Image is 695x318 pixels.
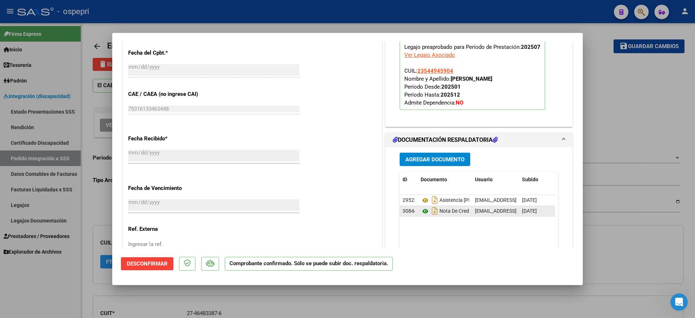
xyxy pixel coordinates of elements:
span: Nota De Credito [421,208,475,214]
button: Desconfirmar [121,257,173,270]
span: [EMAIL_ADDRESS][DOMAIN_NAME] - [PERSON_NAME] [475,197,598,203]
span: [DATE] [522,197,537,203]
datatable-header-cell: Subido [519,172,555,187]
datatable-header-cell: Usuario [472,172,519,187]
span: CUIL: Nombre y Apellido: Período Desde: Período Hasta: Admite Dependencia: [404,68,492,106]
h1: DOCUMENTACIÓN RESPALDATORIA [393,136,498,144]
span: ID [403,177,407,182]
div: DOCUMENTACIÓN RESPALDATORIA [386,147,572,297]
p: Fecha Recibido [128,135,203,143]
strong: 202512 [441,92,460,98]
strong: NO [456,99,463,106]
span: Desconfirmar [127,260,168,267]
mat-expansion-panel-header: DOCUMENTACIÓN RESPALDATORIA [386,133,572,147]
span: [EMAIL_ADDRESS][DOMAIN_NAME] - [PERSON_NAME] [475,208,598,214]
p: Ref. Externa [128,225,203,233]
span: Documento [421,177,447,182]
span: 29525 [403,197,417,203]
i: Descargar documento [430,205,439,217]
div: Ver Legajo Asociado [404,51,455,59]
datatable-header-cell: ID [400,172,418,187]
datatable-header-cell: Documento [418,172,472,187]
button: Agregar Documento [400,153,470,166]
span: 23544945904 [417,68,453,74]
strong: [PERSON_NAME] [451,76,492,82]
iframe: Intercom live chat [670,293,688,311]
strong: 202501 [441,84,461,90]
p: Fecha del Cpbt. [128,49,203,57]
p: CAE / CAEA (no ingrese CAI) [128,90,203,98]
p: Comprobante confirmado. Sólo se puede subir doc. respaldatoria. [225,257,393,271]
p: Fecha de Vencimiento [128,184,203,192]
p: Legajo preaprobado para Período de Prestación: [400,41,545,110]
span: 30844 [403,208,417,214]
i: Descargar documento [430,194,439,206]
span: Asistencia [PERSON_NAME] [421,198,502,203]
span: Subido [522,177,538,182]
span: Usuario [475,177,493,182]
span: [DATE] [522,208,537,214]
span: Agregar Documento [405,156,464,163]
strong: 202507 [521,44,540,50]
